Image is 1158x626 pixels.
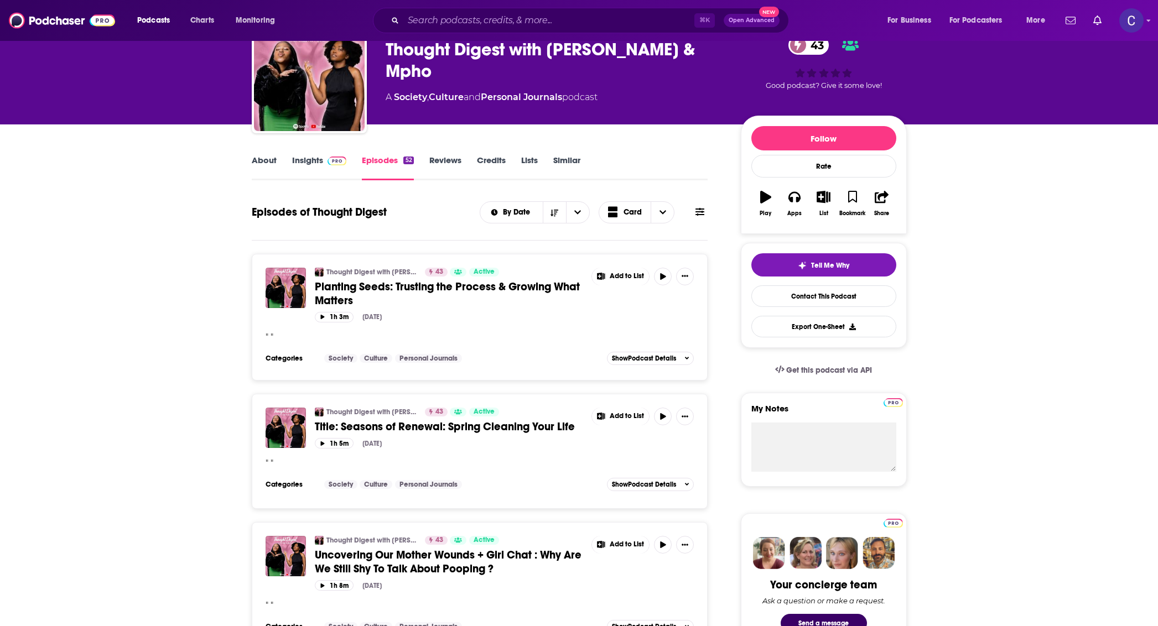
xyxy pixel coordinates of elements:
[326,536,418,545] a: Thought Digest with [PERSON_NAME] & Mpho
[880,12,945,29] button: open menu
[315,548,584,576] a: Uncovering Our Mother Wounds + Girl Chat : Why Are We Still Shy To Talk About Pooping ?
[183,12,221,29] a: Charts
[1019,12,1059,29] button: open menu
[676,408,694,425] button: Show More Button
[1026,13,1045,28] span: More
[839,210,865,217] div: Bookmark
[780,184,809,223] button: Apps
[266,332,273,342] span: " "
[394,92,427,102] a: Society
[477,155,506,180] a: Credits
[315,438,354,448] button: 1h 5m
[30,64,39,73] img: tab_domain_overview_orange.svg
[838,184,867,223] button: Bookmark
[607,352,694,365] button: ShowPodcast Details
[403,156,413,164] div: 52
[315,280,584,307] a: Planting Seeds: Trusting the Process & Growing What Matters
[826,537,858,569] img: Jules Profile
[266,600,273,610] span: " "
[252,155,277,180] a: About
[122,65,186,72] div: Keywords by Traffic
[236,13,275,28] span: Monitoring
[362,313,382,321] div: [DATE]
[751,184,780,223] button: Play
[863,537,895,569] img: Jon Profile
[427,92,429,102] span: ,
[949,13,1003,28] span: For Podcasters
[867,184,896,223] button: Share
[383,8,799,33] div: Search podcasts, credits, & more...
[1119,8,1144,33] span: Logged in as publicityxxtina
[474,267,495,278] span: Active
[42,65,99,72] div: Domain Overview
[798,261,807,270] img: tell me why sparkle
[328,156,347,165] img: Podchaser Pro
[676,268,694,285] button: Show More Button
[315,420,584,434] a: Title: Seasons of Renewal: Spring Cleaning Your Life
[942,12,1019,29] button: open menu
[592,536,650,554] button: Show More Button
[266,408,306,448] img: Title: Seasons of Renewal: Spring Cleaning Your Life
[18,18,27,27] img: logo_orange.svg
[386,91,598,104] div: A podcast
[566,202,589,223] button: open menu
[610,412,644,420] span: Add to List
[266,268,306,308] img: Planting Seeds: Trusting the Process & Growing What Matters
[766,81,882,90] span: Good podcast? Give it some love!
[786,366,872,375] span: Get this podcast via API
[543,202,566,223] button: Sort Direction
[694,13,715,28] span: ⌘ K
[360,480,392,489] a: Culture
[474,535,495,546] span: Active
[819,210,828,217] div: List
[315,312,354,322] button: 1h 3m
[228,12,289,29] button: open menu
[741,28,907,97] div: 43Good podcast? Give it some love!
[315,408,324,416] img: Thought Digest with Caiah & Mpho
[324,354,357,363] a: Society
[266,536,306,576] a: Uncovering Our Mother Wounds + Girl Chat : Why Are We Still Shy To Talk About Pooping ?
[481,92,562,102] a: Personal Journals
[809,184,838,223] button: List
[599,201,675,223] button: Choose View
[521,155,538,180] a: Lists
[751,403,896,422] label: My Notes
[31,18,54,27] div: v 4.0.25
[469,536,499,545] a: Active
[788,35,829,55] a: 43
[729,18,775,23] span: Open Advanced
[612,354,676,362] span: Show Podcast Details
[592,408,650,425] button: Show More Button
[760,210,771,217] div: Play
[429,155,461,180] a: Reviews
[360,354,392,363] a: Culture
[592,268,650,285] button: Show More Button
[254,20,365,131] img: Thought Digest with Caiah & Mpho
[110,64,119,73] img: tab_keywords_by_traffic_grey.svg
[252,205,387,219] h1: Episodes of Thought Digest
[425,536,448,545] a: 43
[751,316,896,337] button: Export One-Sheet
[503,208,534,216] span: By Date
[1119,8,1144,33] img: User Profile
[395,480,462,489] a: Personal Journals
[324,480,357,489] a: Society
[1089,11,1106,30] a: Show notifications dropdown
[884,398,903,407] img: Podchaser Pro
[676,536,694,554] button: Show More Button
[884,397,903,407] a: Pro website
[266,354,315,363] h3: Categories
[362,440,382,447] div: [DATE]
[266,480,315,489] h3: Categories
[610,272,644,280] span: Add to List
[435,267,443,278] span: 43
[474,406,495,418] span: Active
[624,208,642,216] span: Card
[874,210,889,217] div: Share
[315,268,324,277] img: Thought Digest with Caiah & Mpho
[790,537,822,569] img: Barbara Profile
